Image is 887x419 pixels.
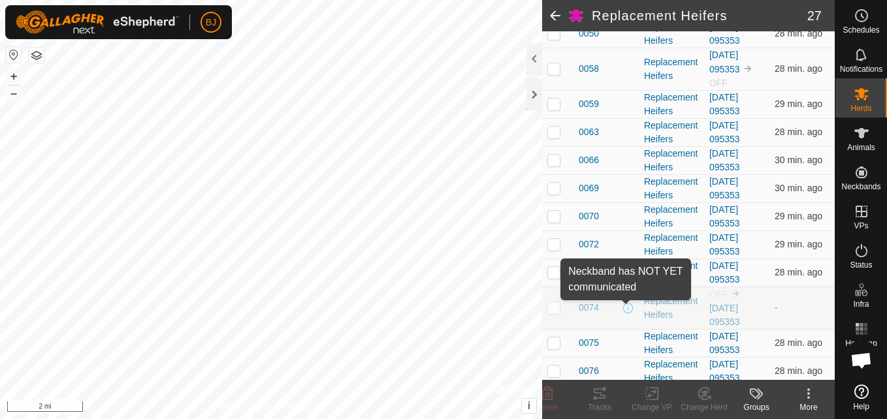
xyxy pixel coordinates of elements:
span: Sep 29, 2025, 10:35 AM [775,127,822,137]
span: 0073 [579,266,599,279]
button: + [6,69,22,84]
div: Replacement Heifers [644,147,699,174]
span: Animals [847,144,875,151]
span: VPs [854,222,868,230]
img: Gallagher Logo [16,10,179,34]
span: 0070 [579,209,599,223]
span: 0072 [579,238,599,251]
a: [DATE] 095353 [709,260,740,285]
span: 0063 [579,125,599,139]
div: Change Herd [678,401,730,413]
div: Replacement Heifers [644,294,699,322]
div: More [782,401,835,413]
span: Neckbands [841,183,880,191]
span: - [775,302,778,313]
a: [DATE] 095353 [709,359,740,383]
div: Replacement Heifers [644,259,699,287]
span: 27 [807,6,822,25]
span: Infra [853,300,869,308]
span: i [528,400,530,411]
span: 0058 [579,62,599,76]
span: Help [853,403,869,411]
span: Sep 29, 2025, 10:35 AM [775,63,822,74]
span: 0059 [579,97,599,111]
span: Sep 29, 2025, 10:33 AM [775,183,822,193]
span: Sep 29, 2025, 10:33 AM [775,155,822,165]
div: Change VP [626,401,678,413]
a: [DATE] 095353 [709,204,740,228]
a: [DATE] 095353 [709,303,740,327]
a: [DATE] 095353 [709,331,740,355]
div: Replacement Heifers [644,55,699,83]
a: [DATE] 095353 [709,92,740,116]
span: Delete [536,403,559,412]
span: Schedules [843,26,879,34]
span: 0076 [579,364,599,378]
h2: Replacement Heifers [592,8,807,23]
span: 0075 [579,336,599,350]
button: Map Layers [29,48,44,63]
div: Replacement Heifers [644,203,699,230]
div: Replacement Heifers [644,330,699,357]
button: Reset Map [6,47,22,63]
span: Heatmap [845,339,877,347]
span: OFF [709,289,728,300]
img: to [743,63,753,74]
span: BJ [206,16,216,29]
a: Help [835,379,887,416]
a: [DATE] 095353 [709,148,740,172]
span: OFF [709,78,728,88]
span: 0074 [579,301,599,315]
img: to [730,288,741,299]
span: 0069 [579,181,599,195]
div: Replacement Heifers [644,20,699,48]
a: [DATE] 095353 [709,232,740,256]
button: – [6,85,22,101]
span: Herds [850,104,871,112]
span: Status [850,261,872,269]
span: Sep 29, 2025, 10:35 AM [775,337,822,348]
a: [DATE] 095353 [709,22,740,46]
span: Sep 29, 2025, 10:34 AM [775,211,822,221]
span: Sep 29, 2025, 10:33 AM [775,239,822,249]
span: Sep 29, 2025, 10:35 AM [775,267,822,277]
div: Replacement Heifers [644,175,699,202]
a: [DATE] 095353 [709,176,740,200]
div: Replacement Heifers [644,231,699,258]
a: Privacy Policy [219,402,268,414]
span: Sep 29, 2025, 10:34 AM [775,99,822,109]
div: Groups [730,401,782,413]
span: Sep 29, 2025, 10:35 AM [775,365,822,376]
span: Sep 29, 2025, 10:35 AM [775,28,822,39]
span: Notifications [840,65,882,73]
div: Replacement Heifers [644,91,699,118]
a: Contact Us [284,402,323,414]
div: Replacement Heifers [644,358,699,385]
a: [DATE] 095353 [709,120,740,144]
div: Replacement Heifers [644,119,699,146]
div: Open chat [842,341,881,380]
a: [DATE] 095353 [709,50,740,74]
span: 0066 [579,153,599,167]
div: Tracks [573,401,626,413]
button: i [522,399,536,413]
span: 0050 [579,27,599,40]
